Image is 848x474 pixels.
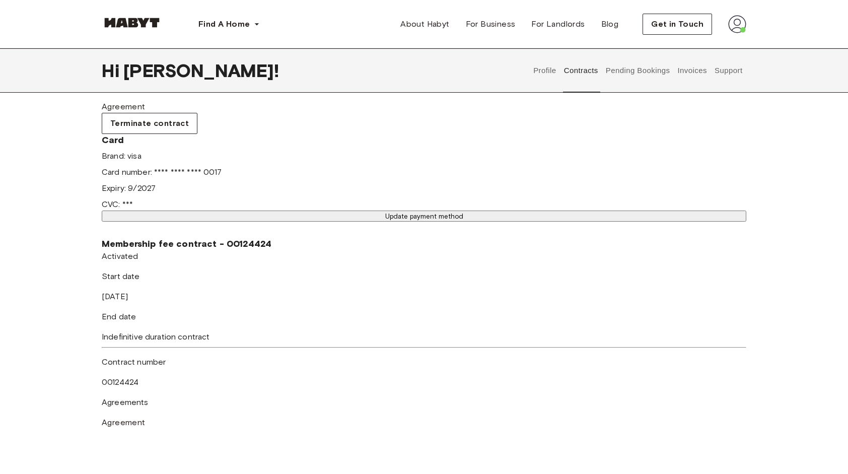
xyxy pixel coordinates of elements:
a: For Business [458,14,524,34]
a: Blog [593,14,627,34]
button: Terminate contract [102,113,197,134]
div: user profile tabs [530,48,746,93]
p: Agreements [102,396,746,409]
button: Find A Home [190,14,268,34]
span: For Landlords [531,18,585,30]
span: Blog [601,18,619,30]
p: End date [102,311,424,323]
span: Membership fee contract - 00124424 [102,238,271,249]
button: Pending Bookings [604,48,671,93]
a: About Habyt [392,14,457,34]
span: Agreement [102,417,146,429]
span: Hi [102,60,123,81]
span: About Habyt [400,18,449,30]
img: Habyt [102,18,162,28]
p: Brand: visa [102,150,746,162]
span: Agreement [102,101,146,113]
img: avatar [728,15,746,33]
a: Agreement [102,417,746,429]
button: Update payment method [102,211,746,222]
a: For Landlords [523,14,593,34]
button: Contracts [562,48,599,93]
a: Agreement [102,101,746,113]
p: Start date [102,270,424,283]
span: Card [102,134,746,146]
button: Support [713,48,744,93]
div: Indefinitive duration contract [102,311,424,343]
span: Terminate contract [110,117,189,129]
span: Find A Home [198,18,250,30]
span: Activated [102,251,138,261]
button: Profile [532,48,558,93]
div: [DATE] [102,270,424,303]
span: [PERSON_NAME] ! [123,60,279,81]
button: Get in Touch [643,14,712,35]
button: Invoices [676,48,708,93]
span: Get in Touch [651,18,703,30]
span: For Business [466,18,516,30]
p: Expiry: 9 / 2027 [102,182,746,194]
div: 00124424 [102,356,746,388]
p: Contract number [102,356,746,368]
